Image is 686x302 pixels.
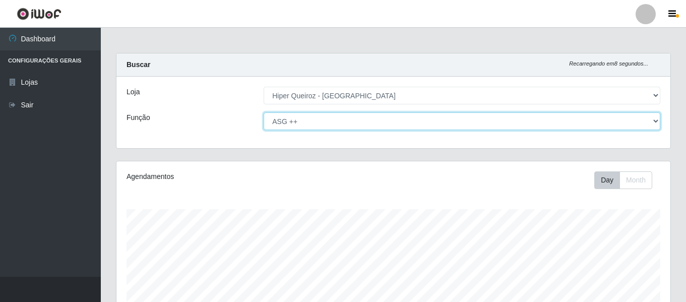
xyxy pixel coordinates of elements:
[594,171,620,189] button: Day
[17,8,61,20] img: CoreUI Logo
[619,171,652,189] button: Month
[127,87,140,97] label: Loja
[569,61,648,67] i: Recarregando em 8 segundos...
[594,171,652,189] div: First group
[127,171,340,182] div: Agendamentos
[127,112,150,123] label: Função
[594,171,660,189] div: Toolbar with button groups
[127,61,150,69] strong: Buscar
